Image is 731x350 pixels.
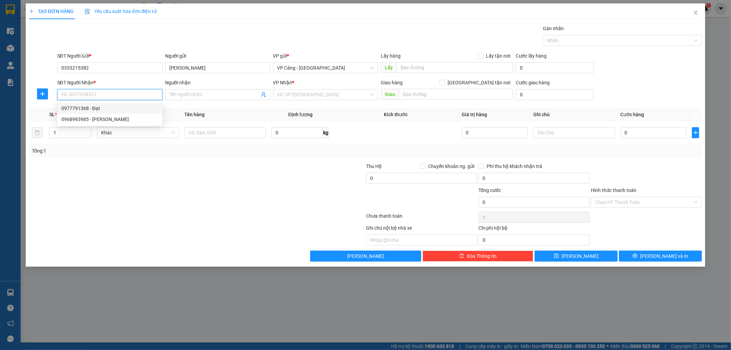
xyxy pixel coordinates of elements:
[277,63,374,73] span: VP Cảng - Hà Nội
[384,112,407,117] span: Kích thước
[692,130,699,135] span: plus
[381,53,401,59] span: Lấy hàng
[165,79,270,86] div: Người nhận
[533,127,615,138] input: Ghi Chú
[381,62,397,73] span: Lấy
[467,252,497,260] span: Xóa Thông tin
[322,127,329,138] span: kg
[72,33,112,40] span: BD1408250191
[423,251,534,262] button: deleteXóa Thông tin
[686,3,705,23] button: Close
[184,127,266,138] input: VD: Bàn, Ghế
[57,114,162,125] div: 0968993985 - Anh Ngọc Anh
[621,112,644,117] span: Cước hàng
[462,127,528,138] input: 0
[640,252,688,260] span: [PERSON_NAME] và In
[61,105,158,112] div: 0977791368 - Đạt
[399,89,513,100] input: Dọc đường
[366,212,478,224] div: Chưa thanh toán
[484,162,545,170] span: Phí thu hộ khách nhận trả
[554,253,559,259] span: save
[33,38,62,48] strong: TĐ chuyển phát:
[459,253,464,259] span: delete
[381,89,399,100] span: Giao
[366,224,477,234] div: Ghi chú nội bộ nhà xe
[37,88,48,99] button: plus
[273,52,378,60] div: VP gửi
[57,103,162,114] div: 0977791368 - Đạt
[57,79,162,86] div: SĐT Người Nhận
[34,5,68,20] strong: VIỆT HIẾU LOGISTIC
[29,9,34,14] span: plus
[101,128,175,138] span: Khác
[535,251,618,262] button: save[PERSON_NAME]
[425,162,477,170] span: Chuyển khoản ng. gửi
[49,112,55,117] span: SL
[543,26,564,31] label: Gán nhãn
[184,112,205,117] span: Tên hàng
[57,52,162,60] div: SĐT Người Gửi
[516,53,547,59] label: Cước lấy hàng
[366,234,477,245] input: Nhập ghi chú
[692,127,699,138] button: plus
[85,9,157,14] span: Yêu cầu xuất hóa đơn điện tử
[32,127,43,138] button: delete
[3,17,30,44] img: logo
[261,92,266,97] span: user-add
[462,112,487,117] span: Giá trị hàng
[366,164,382,169] span: Thu Hộ
[516,80,550,85] label: Cước giao hàng
[32,147,282,155] div: Tổng: 1
[39,43,69,54] strong: 02143888555, 0243777888
[445,79,513,86] span: [GEOGRAPHIC_DATA] tận nơi
[516,62,594,73] input: Cước lấy hàng
[478,188,501,193] span: Tổng cước
[478,224,589,234] div: Chi phí nội bộ
[310,251,421,262] button: [PERSON_NAME]
[165,52,270,60] div: Người gửi
[85,9,90,14] img: icon
[381,80,403,85] span: Giao hàng
[288,112,313,117] span: Định lượng
[619,251,702,262] button: printer[PERSON_NAME] và In
[633,253,637,259] span: printer
[483,52,513,60] span: Lấy tận nơi
[347,252,384,260] span: [PERSON_NAME]
[61,116,158,123] div: 0968993985 - [PERSON_NAME]
[516,89,594,100] input: Cước giao hàng
[37,91,48,97] span: plus
[34,22,68,36] strong: PHIẾU GỬI HÀNG
[397,62,513,73] input: Dọc đường
[591,188,636,193] label: Hình thức thanh toán
[273,80,292,85] span: VP Nhận
[29,9,74,14] span: TẠO ĐƠN HÀNG
[531,108,618,121] th: Ghi chú
[693,10,698,15] span: close
[562,252,598,260] span: [PERSON_NAME]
